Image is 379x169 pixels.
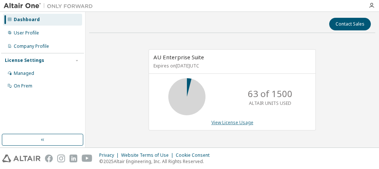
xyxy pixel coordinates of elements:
[57,155,65,162] img: instagram.svg
[14,43,49,49] div: Company Profile
[249,100,291,106] p: ALTAIR UNITS USED
[14,17,40,23] div: Dashboard
[176,152,214,158] div: Cookie Consent
[211,119,253,126] a: View License Usage
[153,53,204,61] span: AU Enterprise Suite
[69,155,77,162] img: linkedin.svg
[153,63,309,69] p: Expires on [DATE] UTC
[99,158,214,165] p: © 2025 Altair Engineering, Inc. All Rights Reserved.
[121,152,176,158] div: Website Terms of Use
[248,87,292,100] p: 63 of 1500
[99,152,121,158] div: Privacy
[14,70,34,76] div: Managed
[5,57,44,63] div: License Settings
[2,155,41,162] img: altair_logo.svg
[45,155,53,162] img: facebook.svg
[14,83,32,89] div: On Prem
[329,18,371,30] button: Contact Sales
[14,30,39,36] div: User Profile
[4,2,97,10] img: Altair One
[82,155,93,162] img: youtube.svg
